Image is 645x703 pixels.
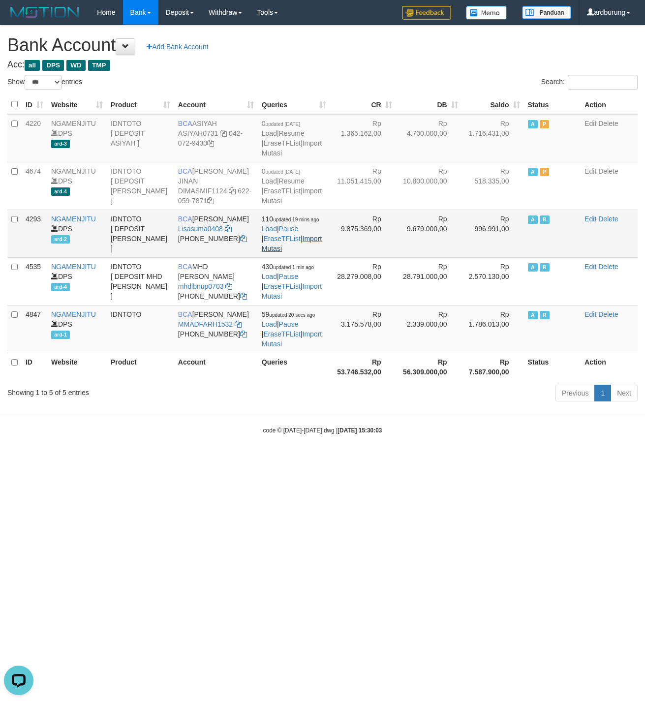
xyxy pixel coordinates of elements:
a: Copy 6220597871 to clipboard [207,197,214,205]
th: Account [174,353,258,381]
th: Action [581,353,638,381]
span: | | | [262,310,322,348]
span: 0 [262,167,300,175]
span: Running [540,263,550,272]
a: NGAMENJITU [51,167,96,175]
span: | | | [262,263,322,300]
td: Rp 4.700.000,00 [396,114,462,162]
span: TMP [88,60,110,71]
a: Import Mutasi [262,139,322,157]
th: Action [581,95,638,114]
span: ard-3 [51,140,70,148]
td: IDNTOTO [ DEPOSIT [PERSON_NAME] ] [107,210,174,257]
a: Delete [598,310,618,318]
a: Load [262,225,277,233]
th: Account: activate to sort column ascending [174,95,258,114]
span: ard-1 [51,331,70,339]
span: updated 19 mins ago [273,217,319,222]
span: Active [528,263,538,272]
span: updated [DATE] [266,169,300,175]
strong: [DATE] 15:30:03 [338,427,382,434]
a: Import Mutasi [262,330,322,348]
h1: Bank Account [7,35,638,55]
a: Import Mutasi [262,235,322,252]
a: Copy 8692565770 to clipboard [240,330,247,338]
a: Lisasuma0408 [178,225,223,233]
a: NGAMENJITU [51,310,96,318]
td: Rp 996.991,00 [462,210,524,257]
a: EraseTFList [263,139,300,147]
a: Edit [584,263,596,271]
a: Load [262,320,277,328]
td: DPS [47,257,107,305]
a: Add Bank Account [140,38,215,55]
td: [PERSON_NAME] JINAN 622-059-7871 [174,162,258,210]
span: | | | [262,167,322,205]
span: Running [540,215,550,224]
a: Copy Lisasuma0408 to clipboard [225,225,232,233]
a: Copy ASIYAH0731 to clipboard [220,129,227,137]
small: code © [DATE]-[DATE] dwg | [263,427,382,434]
img: MOTION_logo.png [7,5,82,20]
span: BCA [178,215,192,223]
th: ID [22,353,47,381]
th: Status [524,353,581,381]
a: EraseTFList [263,187,300,195]
a: MMADFARH1532 [178,320,233,328]
span: Active [528,215,538,224]
a: EraseTFList [263,330,300,338]
td: ASIYAH 042-072-9430 [174,114,258,162]
a: Delete [598,263,618,271]
img: Button%20Memo.svg [466,6,507,20]
a: Pause [279,225,299,233]
a: NGAMENJITU [51,120,96,127]
button: Open LiveChat chat widget [4,4,33,33]
td: 4220 [22,114,47,162]
a: Load [262,273,277,280]
a: NGAMENJITU [51,263,96,271]
label: Search: [541,75,638,90]
a: Copy DIMASMIF1124 to clipboard [229,187,236,195]
td: IDNTOTO [ DEPOSIT ASIYAH ] [107,114,174,162]
a: Delete [598,120,618,127]
span: BCA [178,310,192,318]
a: Copy mhdibnup0703 to clipboard [225,282,232,290]
td: DPS [47,114,107,162]
td: Rp 1.365.162,00 [330,114,396,162]
span: BCA [178,263,192,271]
input: Search: [568,75,638,90]
a: ASIYAH0731 [178,129,218,137]
span: updated [DATE] [266,122,300,127]
a: Load [262,177,277,185]
th: Status [524,95,581,114]
a: Edit [584,120,596,127]
span: ard-2 [51,235,70,244]
a: EraseTFList [263,235,300,243]
span: ard-4 [51,187,70,196]
span: 59 [262,310,315,318]
td: Rp 11.051.415,00 [330,162,396,210]
a: EraseTFList [263,282,300,290]
th: Website [47,353,107,381]
a: Import Mutasi [262,282,322,300]
td: DPS [47,162,107,210]
th: CR: activate to sort column ascending [330,95,396,114]
span: WD [66,60,86,71]
a: Resume [279,129,305,137]
td: IDNTOTO [ DEPOSIT [PERSON_NAME] ] [107,162,174,210]
td: DPS [47,210,107,257]
span: ard-4 [51,283,70,291]
th: Rp 7.587.900,00 [462,353,524,381]
a: Copy 6127021742 to clipboard [240,292,247,300]
img: Feedback.jpg [402,6,451,20]
span: all [25,60,40,71]
th: Website: activate to sort column ascending [47,95,107,114]
a: NGAMENJITU [51,215,96,223]
a: 1 [594,385,611,401]
a: Next [611,385,638,401]
a: Load [262,129,277,137]
span: | | | [262,215,322,252]
td: 4535 [22,257,47,305]
td: Rp 9.875.369,00 [330,210,396,257]
a: Copy 0420729430 to clipboard [207,139,214,147]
